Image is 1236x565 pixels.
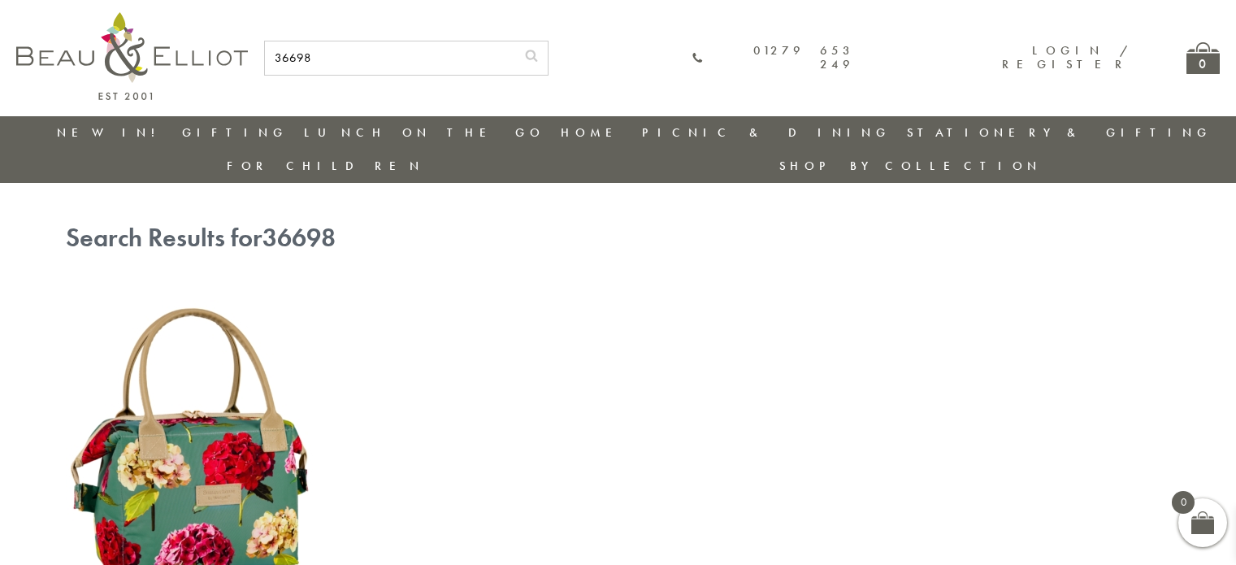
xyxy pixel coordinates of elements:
a: Login / Register [1002,42,1130,72]
a: Gifting [182,124,288,141]
a: Picnic & Dining [642,124,891,141]
span: 36698 [262,221,336,254]
a: 01279 653 249 [692,44,854,72]
a: 0 [1186,42,1220,74]
img: logo [16,12,248,100]
h1: Search Results for [66,224,1171,254]
a: Lunch On The Go [304,124,544,141]
span: 0 [1172,491,1195,514]
a: For Children [227,158,424,174]
a: Stationery & Gifting [907,124,1212,141]
input: SEARCH [265,41,515,75]
a: Shop by collection [779,158,1042,174]
a: New in! [57,124,166,141]
a: Home [561,124,626,141]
